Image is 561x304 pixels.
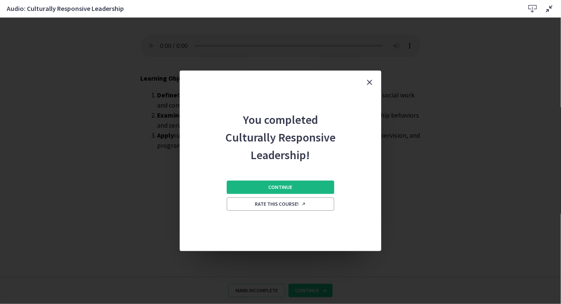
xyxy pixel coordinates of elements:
i: Opens in a new window [301,202,306,207]
button: Continue [227,181,334,194]
span: Continue [269,184,293,191]
h3: Audio: Culturally Responsive Leadership [7,3,511,13]
button: Close [358,71,381,94]
a: Rate this course! Opens in a new window [227,197,334,211]
h2: You completed Culturally Responsive Leadership! [225,94,336,164]
span: Rate this course! [255,201,306,207]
